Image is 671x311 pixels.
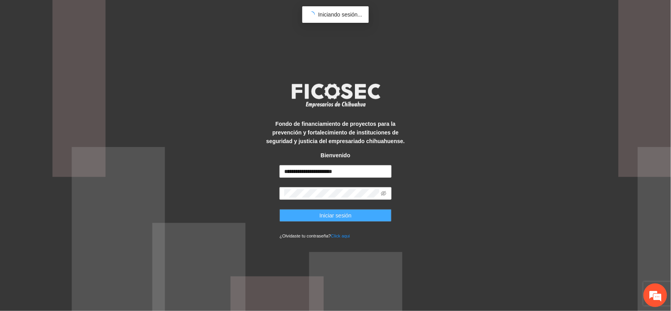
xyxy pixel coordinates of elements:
[321,152,350,158] strong: Bienvenido
[381,191,386,196] span: eye-invisible
[318,11,362,18] span: Iniciando sesión...
[266,121,404,144] strong: Fondo de financiamiento de proyectos para la prevención y fortalecimiento de instituciones de seg...
[331,234,350,238] a: Click aqui
[279,234,350,238] small: ¿Olvidaste tu contraseña?
[320,211,352,220] span: Iniciar sesión
[308,11,316,18] span: loading
[287,81,385,110] img: logo
[279,209,392,222] button: Iniciar sesión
